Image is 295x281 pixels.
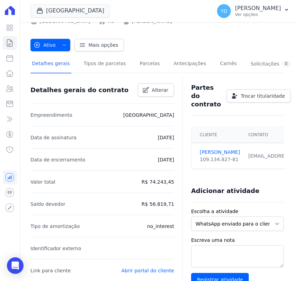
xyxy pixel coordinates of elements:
div: 0 [282,61,290,67]
a: Carnês [218,55,238,73]
div: Solicitações [251,61,290,67]
span: Alterar [152,87,169,94]
p: Empreendimento [30,111,72,119]
th: Cliente [191,127,244,143]
p: [DATE] [158,133,174,142]
div: Open Intercom Messenger [7,257,24,274]
p: Link para cliente [30,266,71,275]
a: Trocar titularidade [227,89,291,103]
div: 109.134.827-81 [200,156,240,163]
h3: Detalhes gerais do contrato [30,86,128,94]
a: Detalhes gerais [30,55,71,73]
button: [GEOGRAPHIC_DATA] [30,4,110,17]
p: Valor total [30,178,55,186]
p: Tipo de amortização [30,222,80,230]
a: Parcelas [138,55,161,73]
h3: Partes do contrato [191,84,221,108]
a: Abrir portal do cliente [121,268,174,273]
a: Antecipações [172,55,208,73]
a: Mais opções [74,39,124,51]
h3: Adicionar atividade [191,187,259,195]
p: R$ 56.819,71 [142,200,174,208]
p: [DATE] [158,156,174,164]
span: Ativo [34,39,56,51]
p: Identificador externo [30,244,81,253]
a: Tipos de parcelas [82,55,127,73]
p: Ver opções [235,12,281,17]
a: [PERSON_NAME] [200,149,240,156]
button: YD [PERSON_NAME] Ver opções [212,1,295,21]
label: Escreva uma nota [191,237,284,244]
a: Solicitações0 [249,55,292,73]
span: Trocar titularidade [241,93,285,99]
span: Mais opções [89,42,118,49]
p: [PERSON_NAME] [235,5,281,12]
span: YD [221,9,227,14]
p: no_interest [147,222,174,230]
p: [GEOGRAPHIC_DATA] [123,111,174,119]
label: Escolha a atividade [191,208,284,215]
p: Data de assinatura [30,133,77,142]
p: Data de encerramento [30,156,86,164]
button: Ativo [30,39,70,51]
p: Saldo devedor [30,200,65,208]
p: R$ 74.243,45 [142,178,174,186]
a: Alterar [138,84,175,97]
